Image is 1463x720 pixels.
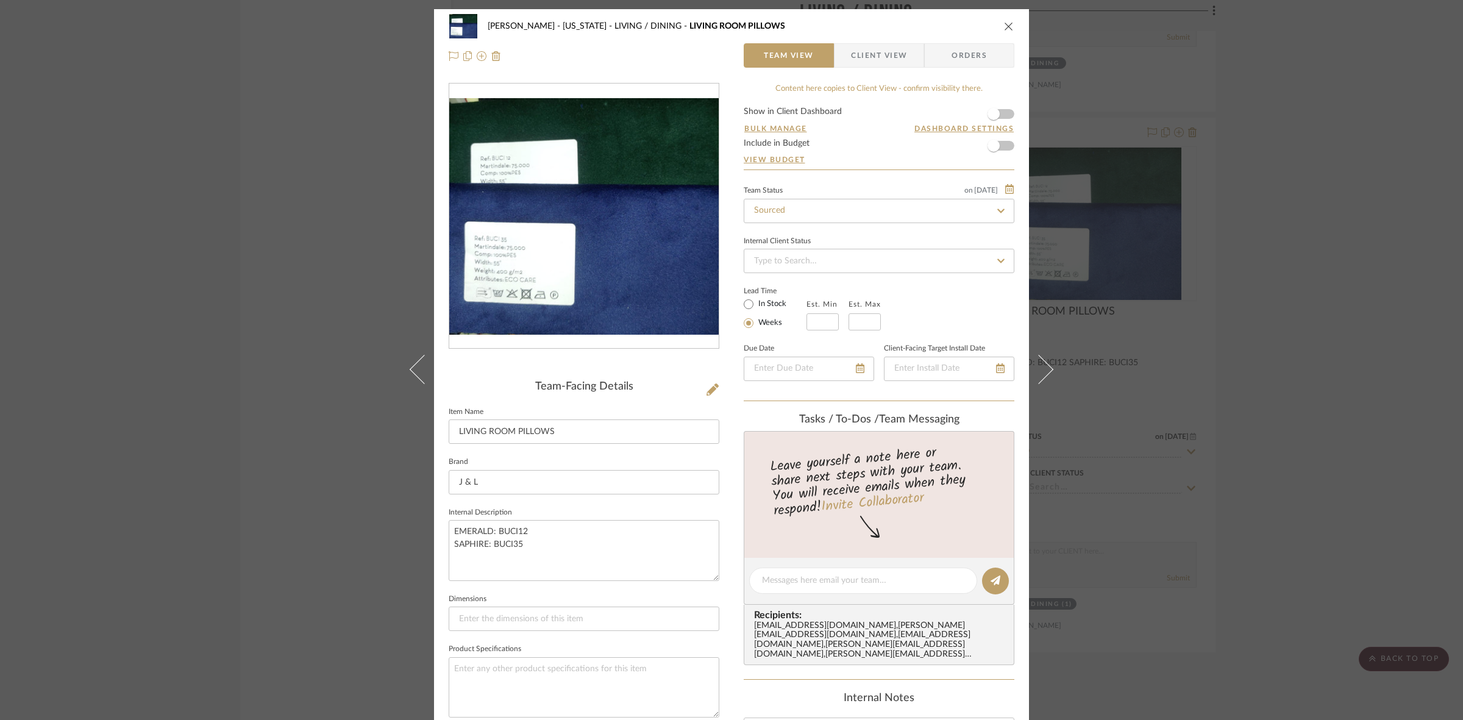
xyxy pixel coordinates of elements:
[799,414,879,425] span: Tasks / To-Dos /
[914,123,1014,134] button: Dashboard Settings
[449,470,719,494] input: Enter Brand
[964,187,973,194] span: on
[449,607,719,631] input: Enter the dimensions of this item
[756,318,782,329] label: Weeks
[756,299,786,310] label: In Stock
[488,22,614,30] span: [PERSON_NAME] - [US_STATE]
[449,380,719,394] div: Team-Facing Details
[849,300,881,308] label: Est. Max
[449,98,719,335] div: 0
[449,510,512,516] label: Internal Description
[744,249,1014,273] input: Type to Search…
[884,346,985,352] label: Client-Facing Target Install Date
[449,14,478,38] img: 8f60f135-a75d-4e42-9e3d-251c9f58450e_48x40.jpg
[744,346,774,352] label: Due Date
[491,51,501,61] img: Remove from project
[744,285,806,296] label: Lead Time
[449,98,719,335] img: 8f60f135-a75d-4e42-9e3d-251c9f58450e_436x436.jpg
[449,409,483,415] label: Item Name
[1003,21,1014,32] button: close
[744,357,874,381] input: Enter Due Date
[449,459,468,465] label: Brand
[689,22,785,30] span: LIVING ROOM PILLOWS
[820,488,925,518] a: Invite Collaborator
[884,357,1014,381] input: Enter Install Date
[851,43,907,68] span: Client View
[449,419,719,444] input: Enter Item Name
[744,155,1014,165] a: View Budget
[614,22,689,30] span: LIVING / DINING
[806,300,838,308] label: Est. Min
[938,43,1000,68] span: Orders
[744,413,1014,427] div: team Messaging
[744,83,1014,95] div: Content here copies to Client View - confirm visibility there.
[744,692,1014,705] div: Internal Notes
[744,123,808,134] button: Bulk Manage
[754,610,1009,621] span: Recipients:
[744,188,783,194] div: Team Status
[742,440,1016,521] div: Leave yourself a note here or share next steps with your team. You will receive emails when they ...
[764,43,814,68] span: Team View
[754,621,1009,660] div: [EMAIL_ADDRESS][DOMAIN_NAME] , [PERSON_NAME][EMAIL_ADDRESS][DOMAIN_NAME] , [EMAIL_ADDRESS][DOMAIN...
[449,646,521,652] label: Product Specifications
[744,296,806,330] mat-radio-group: Select item type
[744,199,1014,223] input: Type to Search…
[449,596,486,602] label: Dimensions
[744,238,811,244] div: Internal Client Status
[973,186,999,194] span: [DATE]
